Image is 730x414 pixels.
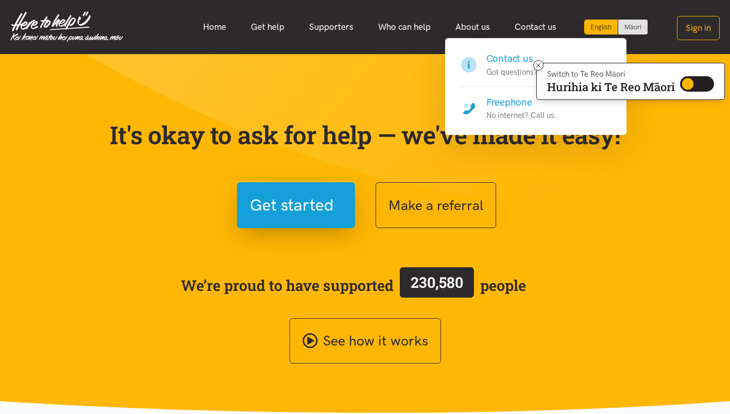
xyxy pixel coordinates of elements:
[297,16,366,38] a: Supporters
[443,16,502,38] a: About us
[460,87,612,122] a: Freephone No internet? Call us.
[486,95,557,110] h4: Freephone
[460,51,612,87] a: Contact us Got questions?
[181,265,526,305] span: We’re proud to have supported people
[486,51,538,66] h4: Contact us
[10,11,123,42] img: Home
[677,16,720,40] button: Sign in
[486,66,538,78] p: Got questions?
[445,38,626,135] div: Contact us
[618,20,648,34] a: Switch to Te Reo Māori
[239,16,297,38] a: Get help
[584,20,618,34] div: Current language
[584,20,648,34] div: Language toggle
[547,82,675,92] p: Hurihia ki Te Reo Māori
[547,71,675,77] p: Switch to Te Reo Māori
[108,120,623,150] p: It's okay to ask for help — we've made it easy!
[486,109,557,122] p: No internet? Call us.
[191,16,239,38] a: Home
[502,16,569,38] a: Contact us
[237,182,355,228] button: Get started
[250,192,334,218] span: Get started
[366,16,443,38] a: Who can help
[394,265,480,305] a: 230,580
[290,318,441,364] a: See how it works
[376,182,496,228] button: Make a referral
[411,272,463,292] span: 230,580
